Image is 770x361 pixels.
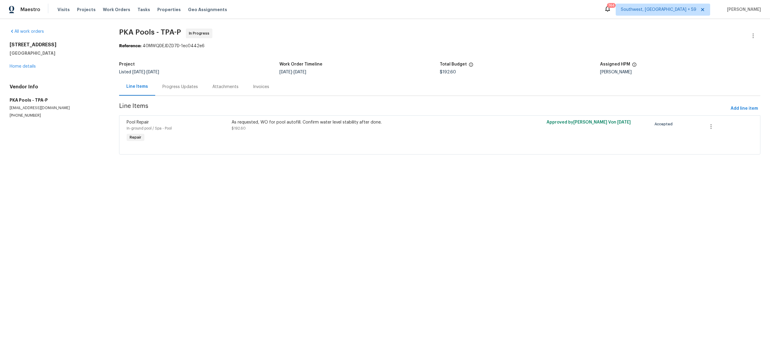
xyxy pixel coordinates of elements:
span: Listed [119,70,159,74]
span: [DATE] [132,70,145,74]
span: Southwest, [GEOGRAPHIC_DATA] + 59 [621,7,696,13]
div: Invoices [253,84,269,90]
span: Projects [77,7,96,13]
span: [DATE] [617,120,631,124]
span: Approved by [PERSON_NAME] V on [547,120,631,124]
span: - [279,70,306,74]
h5: PKA Pools - TPA-P [10,97,105,103]
span: Work Orders [103,7,130,13]
p: [EMAIL_ADDRESS][DOMAIN_NAME] [10,106,105,111]
span: [PERSON_NAME] [725,7,761,13]
h5: Assigned HPM [600,62,630,66]
span: In Progress [189,30,212,36]
span: PKA Pools - TPA-P [119,29,181,36]
span: Tasks [137,8,150,12]
div: As requested, WO for pool autofill. Confirm water level stability after done. [232,119,491,125]
h5: Total Budget [440,62,467,66]
span: Visits [57,7,70,13]
a: All work orders [10,29,44,34]
span: [DATE] [294,70,306,74]
div: Line Items [126,84,148,90]
span: Add line item [731,105,758,112]
span: [DATE] [279,70,292,74]
h2: [STREET_ADDRESS] [10,42,105,48]
span: Line Items [119,103,728,114]
span: Geo Assignments [188,7,227,13]
span: Properties [157,7,181,13]
span: Pool Repair [127,120,149,124]
span: The total cost of line items that have been proposed by Opendoor. This sum includes line items th... [469,62,473,70]
span: Accepted [654,121,675,127]
div: 744 [608,2,614,8]
h5: Project [119,62,135,66]
button: Add line item [728,103,760,114]
span: $192.60 [440,70,456,74]
b: Reference: [119,44,141,48]
span: [DATE] [146,70,159,74]
h5: [GEOGRAPHIC_DATA] [10,50,105,56]
p: [PHONE_NUMBER] [10,113,105,118]
div: [PERSON_NAME] [600,70,760,74]
h5: Work Order Timeline [279,62,322,66]
div: Progress Updates [162,84,198,90]
h4: Vendor Info [10,84,105,90]
div: Attachments [212,84,239,90]
span: Repair [127,134,144,140]
a: Home details [10,64,36,69]
span: $192.60 [232,127,246,130]
span: In-ground pool / Spa - Pool [127,127,172,130]
span: The hpm assigned to this work order. [632,62,637,70]
div: 40MWQDEJDZD7D-1ec0442e6 [119,43,760,49]
span: - [132,70,159,74]
span: Maestro [20,7,40,13]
